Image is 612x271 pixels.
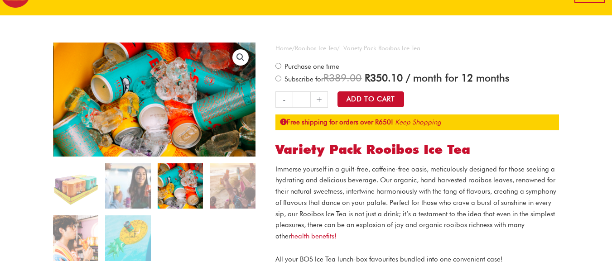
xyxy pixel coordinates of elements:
span: Subscribe for [283,75,509,83]
input: Subscribe for / month for 12 months [275,76,281,81]
img: How We Come Up With Our Unique BOS Rooibos and Ice Tea Flavours [158,163,203,209]
img: How We Come Up With Our Unique BOS Rooibos and Ice Tea Flavours [53,43,256,157]
a: Rooibos Ice Tea [295,44,337,52]
img: Variety Pack Rooibos Ice Tea - Image 4 [210,163,255,209]
p: Immerse yourself in a guilt-free, caffeine-free oasis, meticulously designed for those seeking a ... [275,164,559,242]
span: 350.10 [365,71,403,84]
span: R [365,71,370,84]
span: R [323,71,329,84]
a: Keep Shopping [395,118,441,126]
input: Purchase one time [275,63,281,69]
input: Product quantity [293,91,310,108]
span: 389.00 [323,71,361,84]
img: Variety Pack Rooibos Ice Tea [53,163,98,209]
nav: Breadcrumb [275,43,559,54]
button: Add to Cart [337,91,404,107]
img: variety pack rooibos ice tea [53,215,98,261]
a: + [311,91,328,108]
span: Purchase one time [283,62,339,71]
h1: Variety Pack Rooibos Ice Tea [275,142,559,157]
a: View full-screen image gallery [232,49,249,66]
strong: Free shipping for orders over R650! [280,118,393,126]
a: - [275,91,293,108]
span: / month for 12 months [406,71,509,84]
a: health benefits! [291,232,337,240]
a: Home [275,44,292,52]
p: All your BOS Ice Tea lunch-box favourites bundled into one convenient case! [275,254,559,265]
img: rooibos tea benefits for skin [105,163,150,209]
img: Variety Pack Rooibos Ice Tea - Image 6 [105,215,150,261]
